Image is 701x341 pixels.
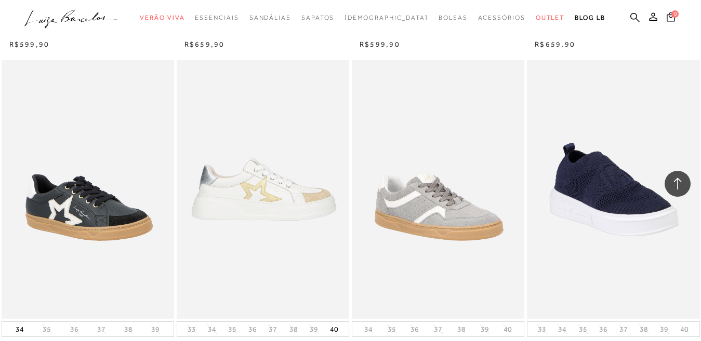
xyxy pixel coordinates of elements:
[94,324,109,334] button: 37
[616,324,631,334] button: 37
[575,14,605,21] span: BLOG LB
[677,324,692,334] button: 40
[500,324,515,334] button: 40
[39,324,54,334] button: 35
[454,324,469,334] button: 38
[353,62,523,317] a: TÊNIS EM CAMURÇA CINZA COM BRANCO TÊNIS EM CAMURÇA CINZA COM BRANCO
[184,40,225,48] span: R$659,90
[345,14,428,21] span: [DEMOGRAPHIC_DATA]
[249,8,291,28] a: categoryNavScreenReaderText
[657,324,671,334] button: 39
[67,324,82,334] button: 36
[360,40,400,48] span: R$599,90
[596,324,611,334] button: 36
[301,8,334,28] a: categoryNavScreenReaderText
[528,62,698,317] img: Tênis knit azul
[148,324,163,334] button: 39
[407,324,422,334] button: 36
[178,62,348,317] a: TÊNIS PLATAFORMA ESTRELA OFF WHITE
[576,324,590,334] button: 35
[361,324,376,334] button: 34
[478,14,525,21] span: Acessórios
[9,40,50,48] span: R$599,90
[478,8,525,28] a: categoryNavScreenReaderText
[385,324,399,334] button: 35
[536,8,565,28] a: categoryNavScreenReaderText
[439,14,468,21] span: Bolsas
[140,8,184,28] a: categoryNavScreenReaderText
[431,324,445,334] button: 37
[637,324,651,334] button: 38
[535,324,549,334] button: 33
[528,62,698,317] a: Tênis knit azul Tênis knit azul
[12,322,27,336] button: 34
[184,324,199,334] button: 33
[195,14,239,21] span: Essenciais
[575,8,605,28] a: BLOG LB
[249,14,291,21] span: Sandálias
[671,10,679,18] span: 0
[353,62,523,317] img: TÊNIS EM CAMURÇA CINZA COM BRANCO
[555,324,570,334] button: 34
[307,324,321,334] button: 39
[205,324,219,334] button: 34
[225,324,240,334] button: 35
[3,62,173,317] a: TÊNIS EM COURO PRETO COM ESTRELA OFF WHITE TÊNIS EM COURO PRETO COM ESTRELA OFF WHITE
[121,324,136,334] button: 38
[664,11,678,25] button: 0
[3,62,173,317] img: TÊNIS EM COURO PRETO COM ESTRELA OFF WHITE
[301,14,334,21] span: Sapatos
[327,322,341,336] button: 40
[140,14,184,21] span: Verão Viva
[345,8,428,28] a: noSubCategoriesText
[266,324,280,334] button: 37
[536,14,565,21] span: Outlet
[535,40,575,48] span: R$659,90
[439,8,468,28] a: categoryNavScreenReaderText
[245,324,260,334] button: 36
[195,8,239,28] a: categoryNavScreenReaderText
[478,324,492,334] button: 39
[178,60,349,319] img: TÊNIS PLATAFORMA ESTRELA OFF WHITE
[286,324,301,334] button: 38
